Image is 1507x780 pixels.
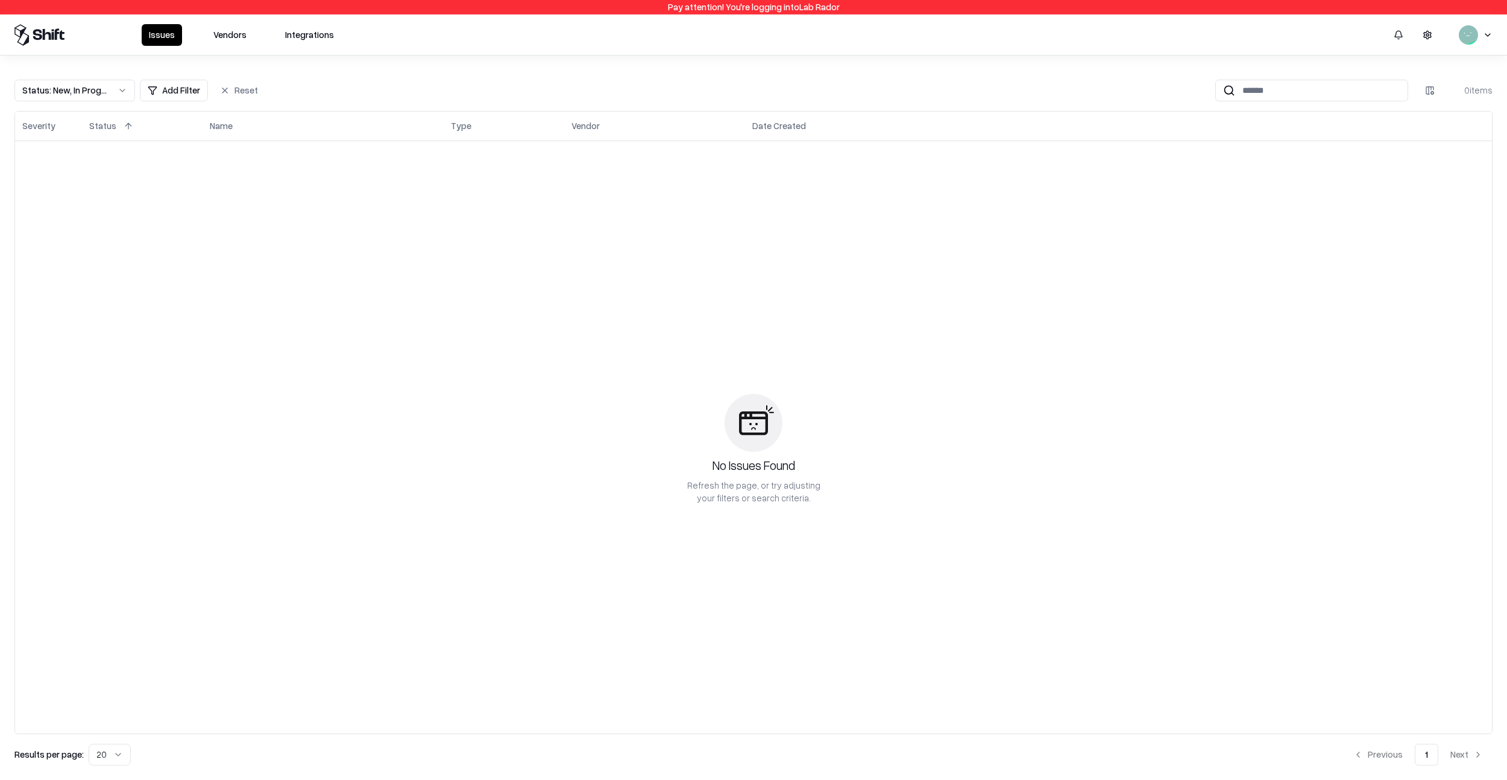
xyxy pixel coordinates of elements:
div: Status [89,119,116,132]
div: Vendor [571,119,600,132]
button: Reset [213,80,265,101]
div: Name [210,119,233,132]
button: Issues [142,24,182,46]
div: Status : New, In Progress [22,84,108,97]
div: No Issues Found [713,457,795,474]
div: 0 items [1444,84,1493,97]
div: Date Created [752,119,806,132]
button: 1 [1415,744,1438,766]
nav: pagination [1344,744,1493,766]
div: Type [451,119,471,132]
button: Vendors [206,24,254,46]
button: Add Filter [140,80,208,101]
div: Refresh the page, or try adjusting your filters or search criteria. [686,479,821,504]
button: Integrations [278,24,341,46]
p: Results per page: [14,748,84,761]
div: Severity [22,119,55,132]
